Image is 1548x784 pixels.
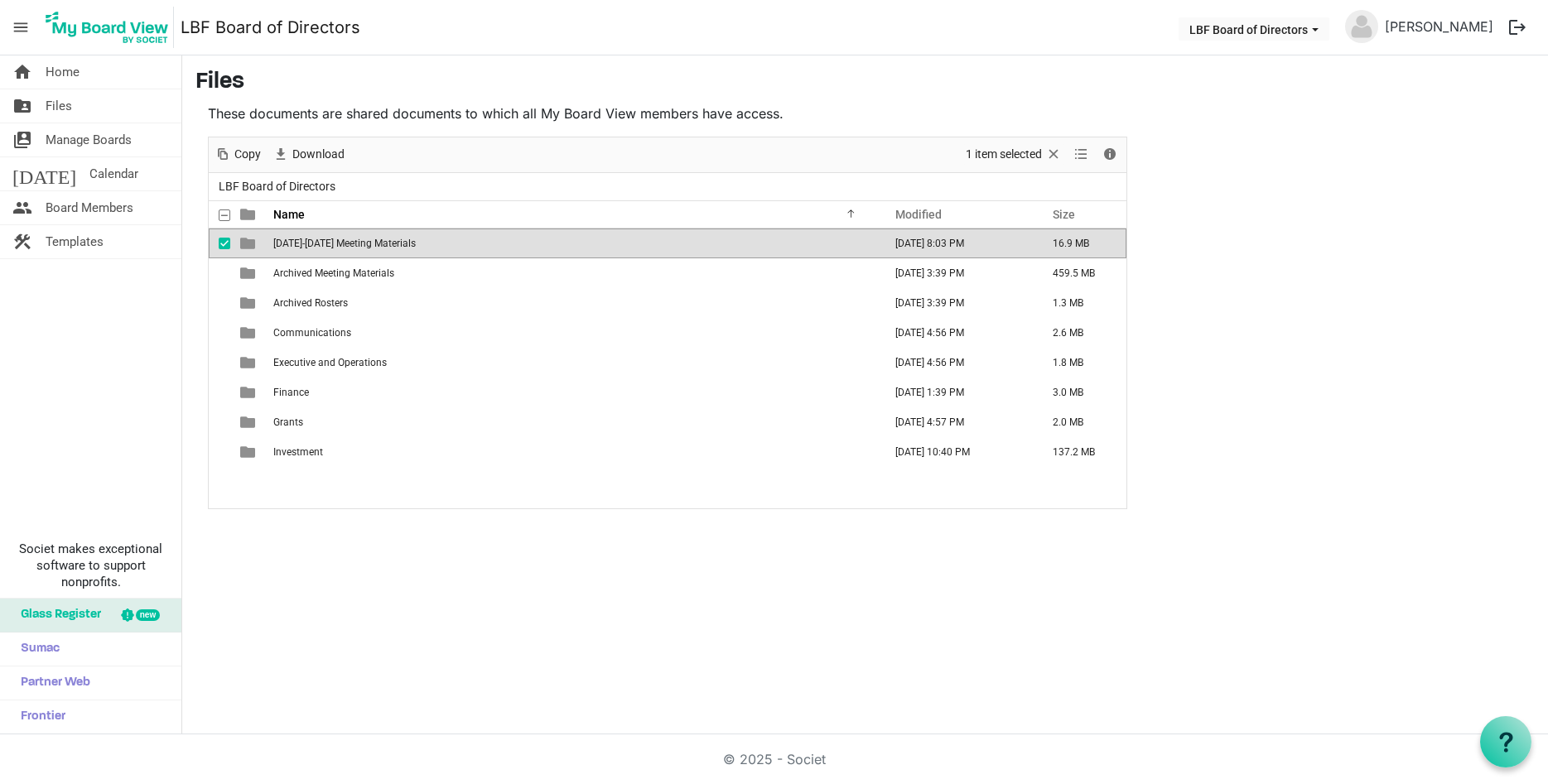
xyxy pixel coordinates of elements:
[46,123,132,156] span: Manage Boards
[230,378,268,407] td: is template cell column header type
[878,288,1035,318] td: July 25, 2025 3:39 PM column header Modified
[1035,288,1126,318] td: 1.3 MB is template cell column header Size
[273,416,303,428] span: Grants
[878,378,1035,407] td: October 01, 2025 1:39 PM column header Modified
[268,378,878,407] td: Finance is template cell column header Name
[273,208,305,221] span: Name
[230,407,268,437] td: is template cell column header type
[46,191,133,224] span: Board Members
[230,258,268,288] td: is template cell column header type
[273,446,323,458] span: Investment
[1068,137,1096,172] div: View
[7,541,174,590] span: Societ makes exceptional software to support nonprofits.
[268,258,878,288] td: Archived Meeting Materials is template cell column header Name
[209,437,230,467] td: checkbox
[208,103,1127,123] p: These documents are shared documents to which all My Board View members have access.
[1071,144,1091,165] button: View dropdownbutton
[230,318,268,348] td: is template cell column header type
[273,267,394,279] span: Archived Meeting Materials
[209,228,230,258] td: checkbox
[41,7,174,48] img: My Board View Logo
[12,700,65,733] span: Frontier
[215,176,339,197] span: LBF Board of Directors
[12,191,32,224] span: people
[41,7,181,48] a: My Board View Logo
[878,407,1035,437] td: July 24, 2024 4:57 PM column header Modified
[1378,10,1500,43] a: [PERSON_NAME]
[89,157,138,190] span: Calendar
[270,144,348,165] button: Download
[230,228,268,258] td: is template cell column header type
[46,89,72,123] span: Files
[1035,318,1126,348] td: 2.6 MB is template cell column header Size
[230,348,268,378] td: is template cell column header type
[209,137,267,172] div: Copy
[209,288,230,318] td: checkbox
[46,225,104,258] span: Templates
[46,55,80,89] span: Home
[964,144,1044,165] span: 1 item selected
[12,599,101,632] span: Glass Register
[1096,137,1124,172] div: Details
[209,378,230,407] td: checkbox
[268,228,878,258] td: 2025-2026 Meeting Materials is template cell column header Name
[268,407,878,437] td: Grants is template cell column header Name
[273,387,309,398] span: Finance
[273,327,351,339] span: Communications
[878,437,1035,467] td: September 30, 2025 10:40 PM column header Modified
[12,123,32,156] span: switch_account
[212,144,264,165] button: Copy
[273,238,416,249] span: [DATE]-[DATE] Meeting Materials
[230,437,268,467] td: is template cell column header type
[1035,258,1126,288] td: 459.5 MB is template cell column header Size
[12,89,32,123] span: folder_shared
[291,144,346,165] span: Download
[12,157,76,190] span: [DATE]
[268,437,878,467] td: Investment is template cell column header Name
[1099,144,1121,165] button: Details
[273,297,348,309] span: Archived Rosters
[209,407,230,437] td: checkbox
[209,348,230,378] td: checkbox
[195,69,1535,97] h3: Files
[209,258,230,288] td: checkbox
[960,137,1068,172] div: Clear selection
[1179,17,1329,41] button: LBF Board of Directors dropdownbutton
[268,318,878,348] td: Communications is template cell column header Name
[1035,378,1126,407] td: 3.0 MB is template cell column header Size
[895,208,942,221] span: Modified
[268,288,878,318] td: Archived Rosters is template cell column header Name
[1500,10,1535,45] button: logout
[12,666,90,700] span: Partner Web
[273,357,387,368] span: Executive and Operations
[878,318,1035,348] td: July 24, 2024 4:56 PM column header Modified
[1035,228,1126,258] td: 16.9 MB is template cell column header Size
[1345,10,1378,43] img: no-profile-picture.svg
[181,11,360,44] a: LBF Board of Directors
[267,137,350,172] div: Download
[12,55,32,89] span: home
[723,751,826,767] a: © 2025 - Societ
[878,348,1035,378] td: July 24, 2024 4:56 PM column header Modified
[963,144,1065,165] button: Selection
[233,144,263,165] span: Copy
[1035,437,1126,467] td: 137.2 MB is template cell column header Size
[1053,208,1075,221] span: Size
[1035,407,1126,437] td: 2.0 MB is template cell column header Size
[230,288,268,318] td: is template cell column header type
[878,258,1035,288] td: July 25, 2025 3:39 PM column header Modified
[12,225,32,258] span: construction
[209,318,230,348] td: checkbox
[12,632,60,666] span: Sumac
[5,12,36,43] span: menu
[1035,348,1126,378] td: 1.8 MB is template cell column header Size
[136,609,160,621] div: new
[878,228,1035,258] td: October 07, 2025 8:03 PM column header Modified
[268,348,878,378] td: Executive and Operations is template cell column header Name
